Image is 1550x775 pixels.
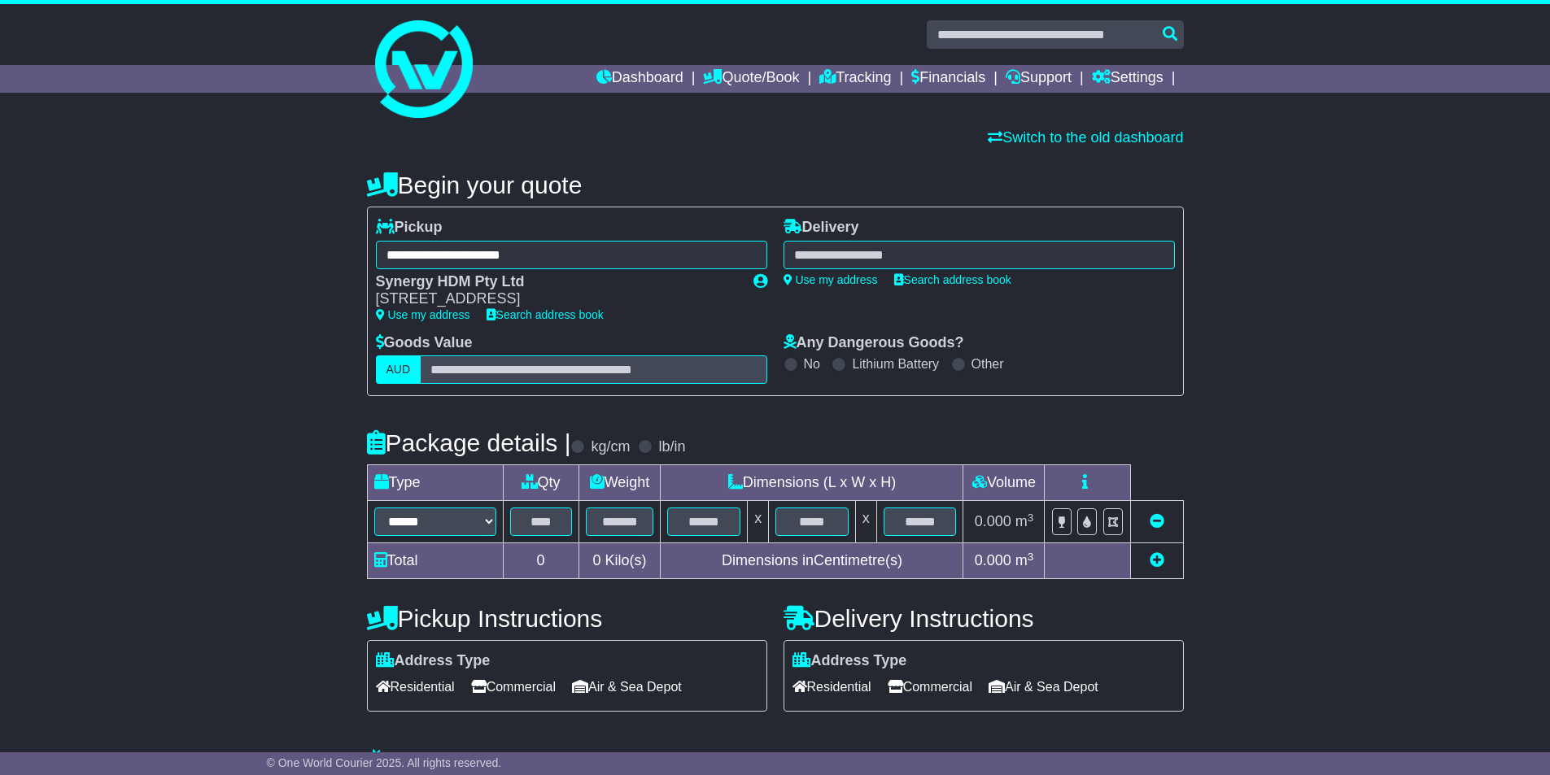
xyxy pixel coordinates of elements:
[971,356,1004,372] label: Other
[503,465,579,501] td: Qty
[367,543,503,579] td: Total
[596,65,683,93] a: Dashboard
[792,674,871,699] span: Residential
[792,652,907,670] label: Address Type
[852,356,939,372] label: Lithium Battery
[1015,513,1034,529] span: m
[376,334,473,352] label: Goods Value
[784,605,1184,632] h4: Delivery Instructions
[367,172,1184,198] h4: Begin your quote
[367,429,571,456] h4: Package details |
[376,308,470,321] a: Use my address
[572,674,682,699] span: Air & Sea Depot
[1150,513,1164,529] a: Remove this item
[376,219,443,237] label: Pickup
[894,273,1011,286] a: Search address book
[975,552,1011,568] span: 0.000
[661,543,963,579] td: Dimensions in Centimetre(s)
[1006,65,1072,93] a: Support
[1028,512,1034,524] sup: 3
[1150,552,1164,568] a: Add new item
[784,219,859,237] label: Delivery
[471,674,556,699] span: Commercial
[592,552,600,568] span: 0
[376,290,737,308] div: [STREET_ADDRESS]
[376,652,491,670] label: Address Type
[703,65,799,93] a: Quote/Book
[1092,65,1164,93] a: Settings
[1028,551,1034,563] sup: 3
[911,65,985,93] a: Financials
[487,308,604,321] a: Search address book
[367,605,767,632] h4: Pickup Instructions
[819,65,891,93] a: Tracking
[784,334,964,352] label: Any Dangerous Goods?
[591,438,630,456] label: kg/cm
[963,465,1045,501] td: Volume
[975,513,1011,529] span: 0.000
[376,273,737,291] div: Synergy HDM Pty Ltd
[784,273,878,286] a: Use my address
[579,543,661,579] td: Kilo(s)
[1015,552,1034,568] span: m
[376,355,421,384] label: AUD
[367,465,503,501] td: Type
[658,438,685,456] label: lb/in
[661,465,963,501] td: Dimensions (L x W x H)
[989,674,1098,699] span: Air & Sea Depot
[267,756,502,769] span: © One World Courier 2025. All rights reserved.
[579,465,661,501] td: Weight
[855,501,876,543] td: x
[367,748,1184,775] h4: Warranty & Insurance
[804,356,820,372] label: No
[888,674,972,699] span: Commercial
[988,129,1183,146] a: Switch to the old dashboard
[376,674,455,699] span: Residential
[748,501,769,543] td: x
[503,543,579,579] td: 0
